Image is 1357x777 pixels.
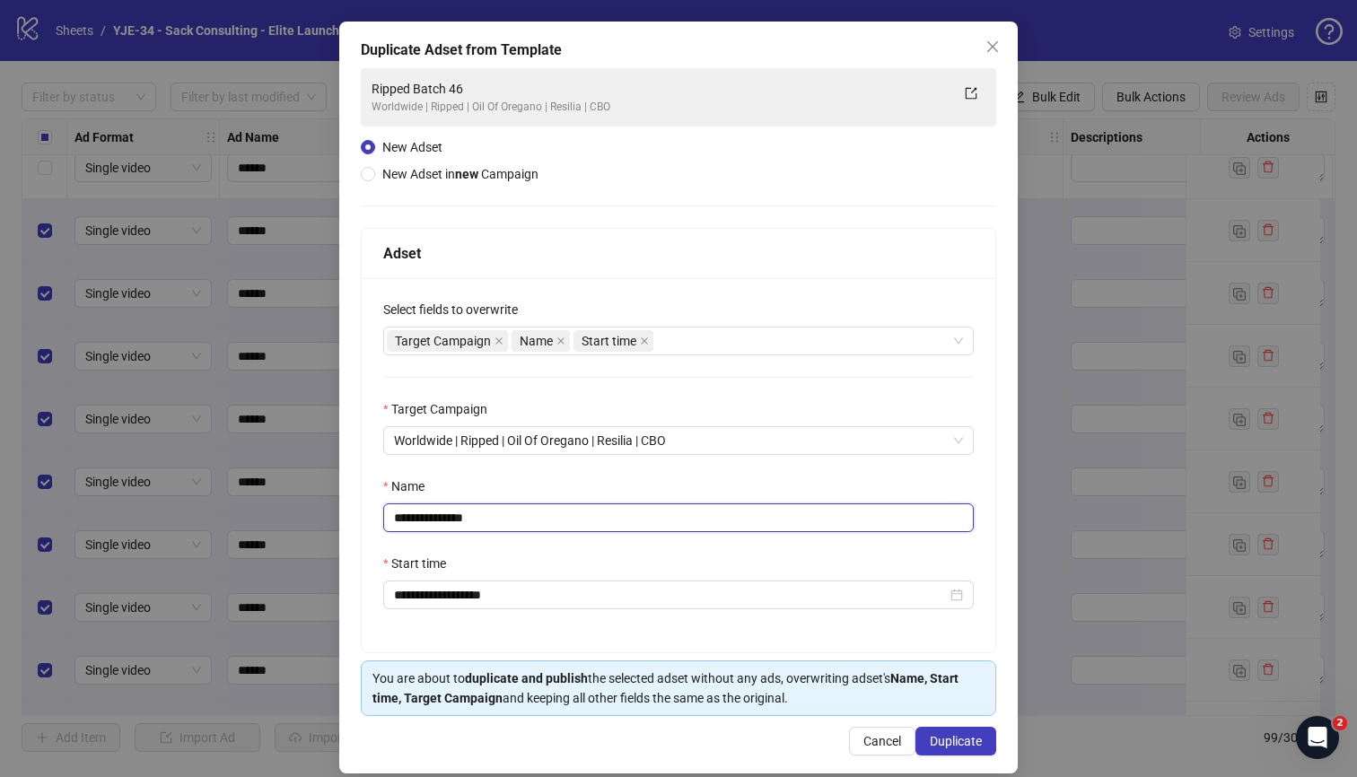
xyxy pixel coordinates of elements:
span: Cancel [863,734,901,748]
span: Start time [582,331,636,351]
span: close [495,336,503,345]
label: Start time [383,554,458,573]
div: Ripped Batch 46 [372,79,950,99]
span: New Adset [382,140,442,154]
div: Adset [383,242,974,265]
label: Target Campaign [383,399,499,419]
button: Cancel [849,727,915,755]
span: Worldwide | Ripped | Oil Of Oregano | Resilia | CBO [394,427,963,454]
span: close [556,336,565,345]
span: Name [520,331,553,351]
span: close [640,336,649,345]
span: Start time [573,330,653,352]
strong: Name, Start time, Target Campaign [372,671,959,705]
span: export [965,87,977,100]
span: Target Campaign [387,330,508,352]
span: New Adset in Campaign [382,167,538,181]
span: Duplicate [930,734,982,748]
strong: new [455,167,478,181]
div: Duplicate Adset from Template [361,39,996,61]
iframe: Intercom live chat [1296,716,1339,759]
strong: duplicate and publish [465,671,588,685]
div: Worldwide | Ripped | Oil Of Oregano | Resilia | CBO [372,99,950,116]
button: Duplicate [915,727,996,755]
input: Name [383,503,974,532]
span: Target Campaign [395,331,491,351]
span: Name [512,330,570,352]
input: Start time [394,585,947,605]
label: Select fields to overwrite [383,300,530,319]
span: 2 [1333,716,1347,730]
span: close [985,39,1000,54]
label: Name [383,476,436,496]
button: Close [978,32,1007,61]
div: You are about to the selected adset without any ads, overwriting adset's and keeping all other fi... [372,668,985,708]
